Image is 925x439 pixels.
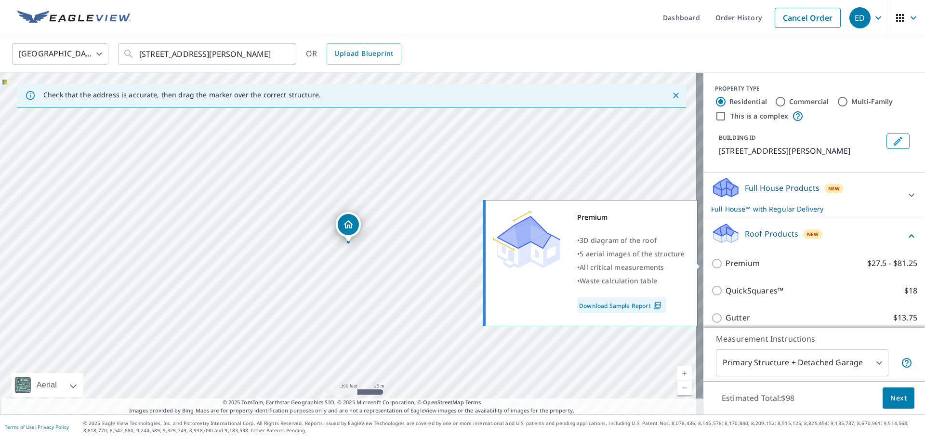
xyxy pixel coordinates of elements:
div: Aerial [12,373,83,397]
label: Multi-Family [851,97,893,106]
div: Premium [577,211,685,224]
div: OR [306,43,401,65]
span: Waste calculation table [580,276,657,285]
p: Measurement Instructions [716,333,912,345]
p: $18 [904,285,917,297]
a: Terms of Use [5,424,35,430]
span: All critical measurements [580,263,664,272]
label: Commercial [789,97,829,106]
a: Cancel Order [775,8,841,28]
a: Current Level 18, Zoom Out [677,381,692,395]
button: Next [883,387,914,409]
span: New [828,185,840,192]
div: PROPERTY TYPE [715,84,913,93]
button: Edit building 1 [886,133,910,149]
p: Premium [726,257,760,269]
label: This is a complex [730,111,788,121]
img: Pdf Icon [651,301,664,310]
a: Current Level 18, Zoom In [677,366,692,381]
p: $13.75 [893,312,917,324]
p: © 2025 Eagle View Technologies, Inc. and Pictometry International Corp. All Rights Reserved. Repo... [83,420,920,434]
div: ED [849,7,871,28]
p: $27.5 - $81.25 [867,257,917,269]
span: New [807,230,819,238]
div: • [577,261,685,274]
input: Search by address or latitude-longitude [139,40,277,67]
div: • [577,274,685,288]
p: Gutter [726,312,750,324]
button: Close [670,89,682,102]
p: Full House™ with Regular Delivery [711,204,900,214]
span: © 2025 TomTom, Earthstar Geographics SIO, © 2025 Microsoft Corporation, © [223,399,481,407]
span: Your report will include the primary structure and a detached garage if one exists. [901,357,912,369]
div: [GEOGRAPHIC_DATA] [12,40,108,67]
div: Roof ProductsNew [711,222,917,250]
a: Upload Blueprint [327,43,401,65]
a: Terms [465,399,481,406]
p: Estimated Total: $98 [714,387,802,409]
a: Privacy Policy [38,424,69,430]
img: Premium [493,211,560,268]
span: 3D diagram of the roof [580,236,657,245]
div: Dropped pin, building 1, Residential property, 5900 Dudley St Arvada, CO 80004 [336,212,361,242]
div: • [577,247,685,261]
a: Download Sample Report [577,297,666,313]
img: EV Logo [17,11,131,25]
span: 5 aerial images of the structure [580,249,685,258]
div: Full House ProductsNewFull House™ with Regular Delivery [711,176,917,214]
label: Residential [729,97,767,106]
a: OpenStreetMap [423,399,463,406]
p: BUILDING ID [719,133,756,142]
span: Next [890,392,907,404]
span: Upload Blueprint [334,48,393,60]
p: Roof Products [745,228,798,239]
p: Full House Products [745,182,819,194]
div: Aerial [34,373,60,397]
p: [STREET_ADDRESS][PERSON_NAME] [719,145,883,157]
p: | [5,424,69,430]
p: Check that the address is accurate, then drag the marker over the correct structure. [43,91,321,99]
div: • [577,234,685,247]
div: Primary Structure + Detached Garage [716,349,888,376]
p: QuickSquares™ [726,285,783,297]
